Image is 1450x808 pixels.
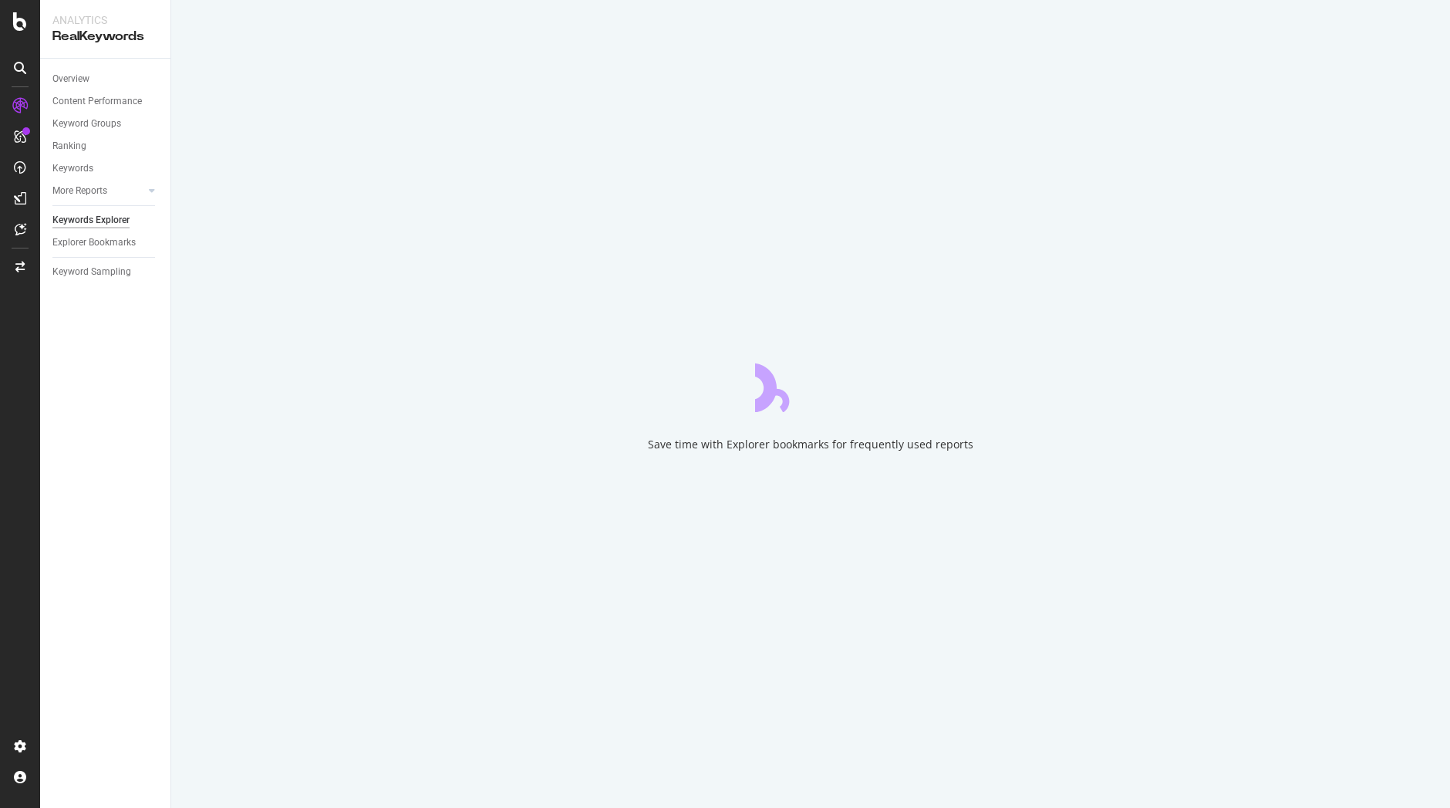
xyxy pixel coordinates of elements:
[52,93,160,110] a: Content Performance
[52,212,130,228] div: Keywords Explorer
[52,116,160,132] a: Keyword Groups
[52,116,121,132] div: Keyword Groups
[52,212,160,228] a: Keywords Explorer
[52,138,86,154] div: Ranking
[52,71,89,87] div: Overview
[52,161,93,177] div: Keywords
[52,93,142,110] div: Content Performance
[52,235,160,251] a: Explorer Bookmarks
[52,12,158,28] div: Analytics
[52,138,160,154] a: Ranking
[755,357,866,412] div: animation
[52,161,160,177] a: Keywords
[648,437,973,452] div: Save time with Explorer bookmarks for frequently used reports
[52,264,160,280] a: Keyword Sampling
[52,235,136,251] div: Explorer Bookmarks
[52,264,131,280] div: Keyword Sampling
[52,28,158,46] div: RealKeywords
[52,183,107,199] div: More Reports
[52,183,144,199] a: More Reports
[52,71,160,87] a: Overview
